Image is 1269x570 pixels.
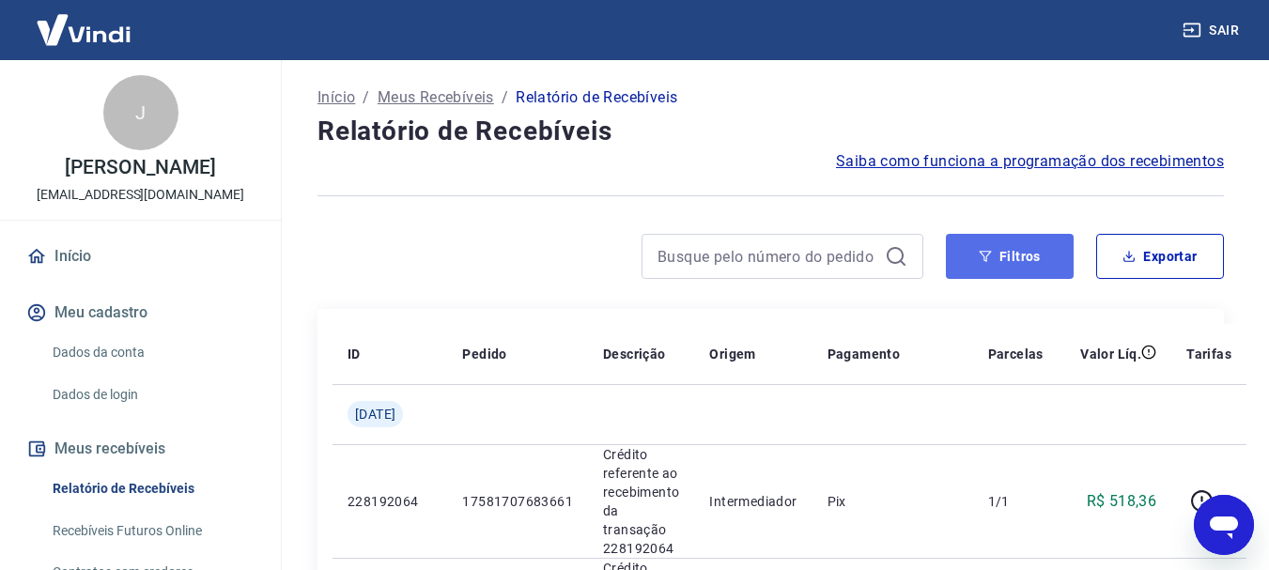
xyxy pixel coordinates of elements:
p: / [363,86,369,109]
p: R$ 518,36 [1087,490,1157,513]
button: Filtros [946,234,1074,279]
p: / [502,86,508,109]
p: Pagamento [828,345,901,363]
a: Relatório de Recebíveis [45,470,258,508]
p: [EMAIL_ADDRESS][DOMAIN_NAME] [37,185,244,205]
p: Valor Líq. [1080,345,1141,363]
button: Exportar [1096,234,1224,279]
img: Vindi [23,1,145,58]
a: Meus Recebíveis [378,86,494,109]
p: 228192064 [348,492,432,511]
p: Parcelas [988,345,1044,363]
p: Pix [828,492,958,511]
h4: Relatório de Recebíveis [317,113,1224,150]
p: [PERSON_NAME] [65,158,215,177]
p: Origem [709,345,755,363]
a: Saiba como funciona a programação dos recebimentos [836,150,1224,173]
input: Busque pelo número do pedido [658,242,877,270]
button: Meu cadastro [23,292,258,333]
p: Tarifas [1186,345,1231,363]
p: Descrição [603,345,666,363]
p: Crédito referente ao recebimento da transação 228192064 [603,445,679,558]
p: 1/1 [988,492,1044,511]
p: 17581707683661 [462,492,573,511]
a: Dados da conta [45,333,258,372]
iframe: Botão para abrir a janela de mensagens [1194,495,1254,555]
a: Recebíveis Futuros Online [45,512,258,550]
div: J [103,75,178,150]
p: Intermediador [709,492,797,511]
button: Meus recebíveis [23,428,258,470]
a: Início [23,236,258,277]
span: [DATE] [355,405,395,424]
a: Início [317,86,355,109]
a: Dados de login [45,376,258,414]
button: Sair [1179,13,1246,48]
p: Pedido [462,345,506,363]
p: Relatório de Recebíveis [516,86,677,109]
p: ID [348,345,361,363]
